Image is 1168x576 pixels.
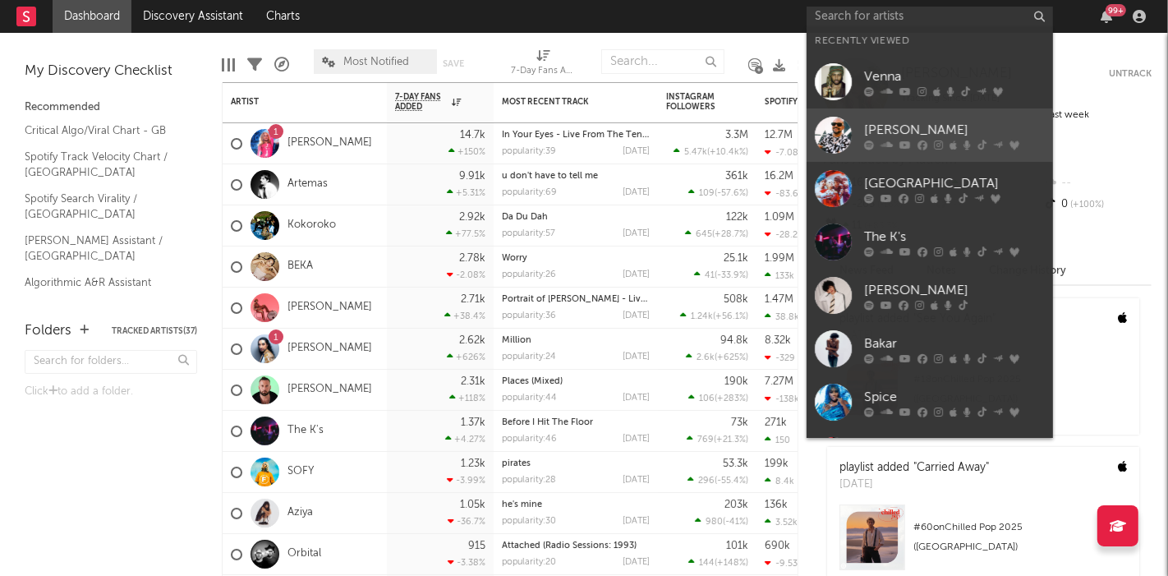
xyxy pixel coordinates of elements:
div: popularity: 44 [502,394,557,403]
a: Attached (Radio Sessions: 1993) [502,541,637,551]
span: -33.9 % [717,271,746,280]
div: Before I Hit The Floor [502,418,650,427]
div: Venna [864,67,1045,87]
div: 1.47M [765,294,793,305]
a: SOFY [287,465,314,479]
span: +21.3 % [716,435,746,445]
div: popularity: 20 [502,558,556,567]
a: Bakar [807,322,1053,376]
div: 0 [1042,194,1152,215]
span: 2.6k [697,353,715,362]
div: 1.37k [461,417,485,428]
div: -329 [765,353,795,363]
a: Portrait of [PERSON_NAME] - Live From [GEOGRAPHIC_DATA] [502,295,766,304]
div: playlist added [839,459,989,477]
div: ( ) [680,311,748,321]
div: 7-Day Fans Added (7-Day Fans Added) [511,62,577,81]
div: ( ) [688,187,748,198]
div: 7.27M [765,376,793,387]
div: ( ) [687,475,748,486]
div: popularity: 26 [502,270,556,279]
a: Da Du Dah [502,213,548,222]
span: 109 [699,189,715,198]
div: ( ) [685,228,748,239]
div: ( ) [688,393,748,403]
span: +625 % [717,353,746,362]
div: Portrait of Tracy - Live From Malibu [502,295,650,304]
div: 122k [726,212,748,223]
div: [GEOGRAPHIC_DATA] [864,174,1045,194]
div: 2.78k [459,253,485,264]
div: 12.7M [765,130,793,141]
div: The K's [864,228,1045,247]
div: Da Du Dah [502,213,650,222]
span: 5.47k [684,148,707,157]
div: -138k [765,394,799,404]
div: [PERSON_NAME] [864,281,1045,301]
div: [DATE] [623,435,650,444]
div: pirates [502,459,650,468]
div: 94.8k [720,335,748,346]
a: [PERSON_NAME] Assistant / [GEOGRAPHIC_DATA] [25,232,181,265]
div: 1.09M [765,212,794,223]
span: 7-Day Fans Added [395,92,448,112]
button: Save [443,59,464,68]
a: Million [502,336,531,345]
div: [DATE] [623,394,650,403]
div: +77.5 % [446,228,485,239]
a: Orbital [287,547,321,561]
div: 190k [724,376,748,387]
a: Spotify Search Virality / [GEOGRAPHIC_DATA] [25,190,181,223]
div: Recommended [25,98,197,118]
div: +38.4 % [444,311,485,321]
div: 2.92k [459,212,485,223]
div: Spice [864,388,1045,408]
div: 14.7k [460,130,485,141]
div: Artist [231,97,354,107]
div: 1.23k [461,458,485,469]
div: +118 % [449,393,485,403]
div: -3.38 % [448,557,485,568]
a: pirates [502,459,531,468]
a: Critical Algo/Viral Chart - GB [25,122,181,140]
div: 150 [765,435,790,445]
a: [PERSON_NAME] [287,383,372,397]
span: 296 [698,477,715,486]
div: popularity: 24 [502,353,556,362]
div: [DATE] [623,517,650,526]
div: -9.53k [765,558,802,569]
a: Worry [502,254,527,263]
div: [PERSON_NAME] [864,121,1045,141]
div: [DATE] [623,476,650,485]
div: 38.8k [765,311,799,322]
a: [PERSON_NAME] [807,429,1053,482]
span: 144 [699,559,715,568]
div: popularity: 30 [502,517,556,526]
div: ( ) [686,352,748,362]
div: 2.62k [459,335,485,346]
a: BEKA [287,260,313,274]
span: 980 [706,518,723,527]
span: +10.4k % [710,148,746,157]
a: Before I Hit The Floor [502,418,593,427]
div: popularity: 39 [502,147,556,156]
div: he's mine [502,500,650,509]
div: Million [502,336,650,345]
div: [DATE] [623,353,650,362]
div: [DATE] [623,147,650,156]
div: Most Recent Track [502,97,625,107]
div: popularity: 57 [502,229,555,238]
span: 645 [696,230,712,239]
div: [DATE] [623,188,650,197]
div: 8.32k [765,335,791,346]
span: -55.4 % [717,477,746,486]
div: 53.3k [723,458,748,469]
div: +5.31 % [447,187,485,198]
div: 271k [765,417,787,428]
a: Artemas [287,177,328,191]
div: 2.31k [461,376,485,387]
a: [GEOGRAPHIC_DATA] [807,162,1053,215]
button: 99+ [1101,10,1112,23]
input: Search... [601,49,724,74]
div: Attached (Radio Sessions: 1993) [502,541,650,551]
